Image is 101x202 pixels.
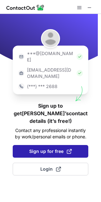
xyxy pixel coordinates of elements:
[13,145,88,158] button: Sign up for free
[18,83,24,90] img: https://contactout.com/extension/app/static/media/login-phone-icon.bacfcb865e29de816d437549d7f4cb...
[41,29,60,48] img: Michael Watson
[40,166,61,172] span: Login
[18,54,24,60] img: https://contactout.com/extension/app/static/media/login-email-icon.f64bce713bb5cd1896fef81aa7b14a...
[29,148,72,155] span: Sign up for free
[13,127,88,140] p: Contact any professional instantly by work/personal emails or phone.
[18,70,24,76] img: https://contactout.com/extension/app/static/media/login-work-icon.638a5007170bc45168077fde17b29a1...
[27,50,74,63] p: ***@[DOMAIN_NAME]
[77,54,83,60] img: Check Icon
[27,67,74,79] p: [EMAIL_ADDRESS][DOMAIN_NAME]
[6,4,44,11] img: ContactOut v5.3.10
[13,163,88,175] button: Login
[77,70,83,76] img: Check Icon
[13,102,88,125] h1: Sign up to get [PERSON_NAME]’s contact details (it’s free!)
